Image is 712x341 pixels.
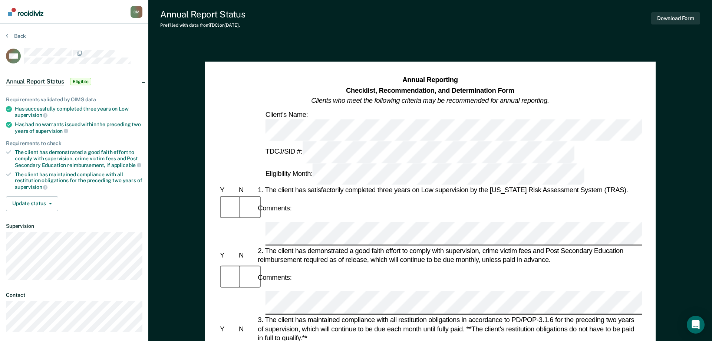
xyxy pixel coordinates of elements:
div: Prefilled with data from TDCJ on [DATE] . [160,23,245,28]
dt: Supervision [6,223,142,229]
div: Has successfully completed three years on Low [15,106,142,118]
em: Clients who meet the following criteria may be recommended for annual reporting. [311,96,549,104]
span: supervision [15,112,47,118]
span: supervision [15,184,47,190]
dt: Contact [6,292,142,298]
button: Download Form [651,12,700,24]
img: Recidiviz [8,8,43,16]
div: Y [218,324,237,334]
div: N [237,186,256,195]
button: Back [6,33,26,39]
div: Open Intercom Messenger [687,316,705,334]
div: The client has maintained compliance with all restitution obligations for the preceding two years of [15,171,142,190]
div: Comments: [256,204,293,213]
span: supervision [36,128,68,134]
div: TDCJ/SID #: [264,141,576,163]
div: Y [218,250,237,260]
div: Annual Report Status [160,9,245,20]
div: 2. The client has demonstrated a good faith effort to comply with supervision, crime victim fees ... [256,246,642,264]
strong: Checklist, Recommendation, and Determination Form [346,86,514,94]
div: Requirements to check [6,140,142,147]
span: applicable [111,162,141,168]
div: 1. The client has satisfactorily completed three years on Low supervision by the [US_STATE] Risk ... [256,186,642,195]
button: Update status [6,196,58,211]
span: Annual Report Status [6,78,64,85]
div: N [237,324,256,334]
div: The client has demonstrated a good faith effort to comply with supervision, crime victim fees and... [15,149,142,168]
div: C M [131,6,142,18]
div: Eligibility Month: [264,163,586,185]
div: Y [218,186,237,195]
div: N [237,250,256,260]
button: Profile dropdown button [131,6,142,18]
strong: Annual Reporting [402,76,458,83]
div: Requirements validated by OIMS data [6,96,142,103]
div: Has had no warrants issued within the preceding two years of [15,121,142,134]
span: Eligible [70,78,91,85]
div: Comments: [256,273,293,282]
